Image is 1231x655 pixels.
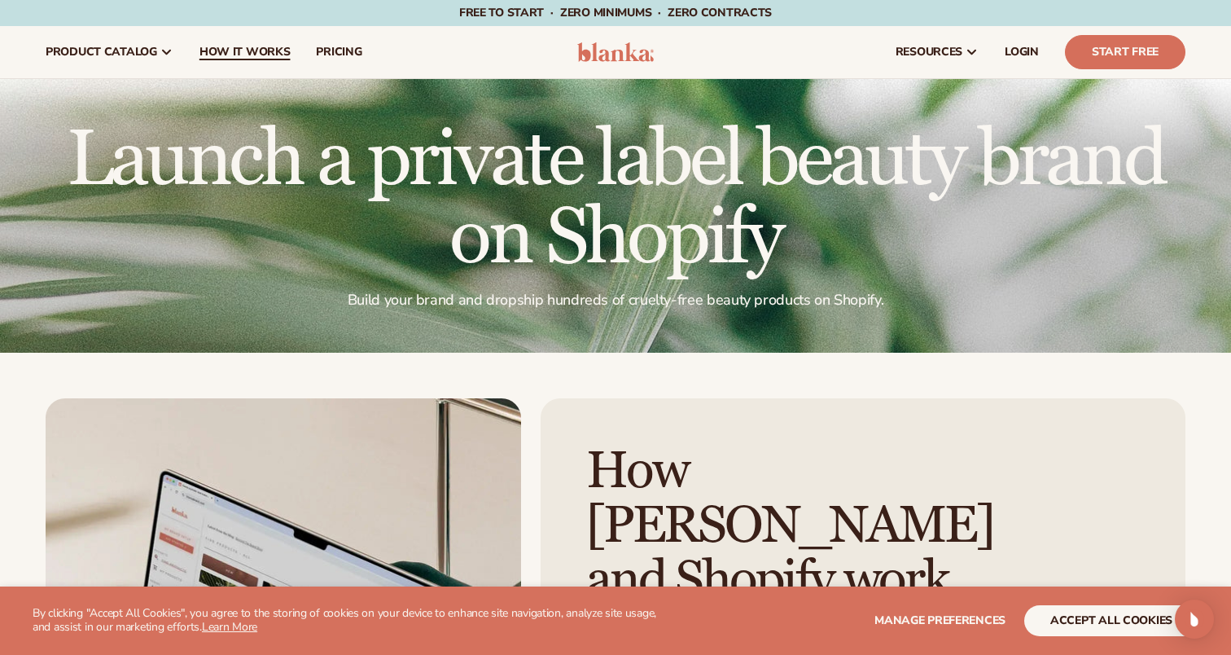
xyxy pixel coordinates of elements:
h1: Launch a private label beauty brand on Shopify [46,121,1185,278]
p: By clicking "Accept All Cookies", you agree to the storing of cookies on your device to enhance s... [33,607,668,635]
span: LOGIN [1005,46,1039,59]
a: Learn More [202,619,257,635]
a: How It Works [186,26,304,78]
span: product catalog [46,46,157,59]
a: resources [883,26,992,78]
a: product catalog [33,26,186,78]
span: Manage preferences [874,613,1005,628]
span: Free to start · ZERO minimums · ZERO contracts [459,5,772,20]
p: Build your brand and dropship hundreds of cruelty-free beauty products on Shopify. [46,291,1185,310]
button: accept all cookies [1024,605,1198,636]
a: Start Free [1065,35,1185,69]
span: resources [896,46,962,59]
div: Open Intercom Messenger [1175,600,1214,639]
a: pricing [303,26,375,78]
a: LOGIN [992,26,1052,78]
span: How It Works [199,46,291,59]
button: Manage preferences [874,605,1005,636]
span: pricing [316,46,361,59]
img: logo [577,42,655,62]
